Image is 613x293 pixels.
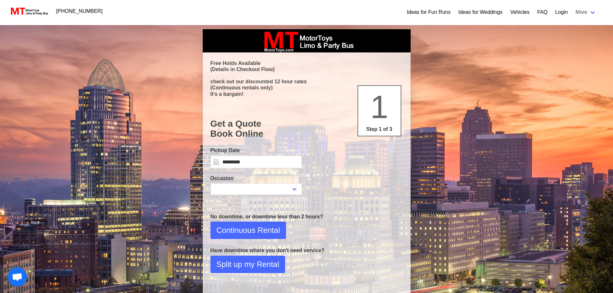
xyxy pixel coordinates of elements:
div: Open chat [8,267,27,287]
button: Split up my Rental [210,256,285,273]
p: It's a bargain! [210,91,403,97]
a: Ideas for Weddings [458,8,503,16]
span: Continuous Rental [217,224,280,236]
p: Step 1 of 3 [361,125,398,133]
a: Login [555,8,568,16]
span: Split up my Rental [217,259,279,270]
h1: Get a Quote Book Online [210,119,403,139]
label: Occasion [210,175,302,182]
a: Ideas for Fun Runs [407,8,450,16]
a: [PHONE_NUMBER] [52,5,107,18]
img: box_logo_brand.jpeg [258,29,355,52]
p: (Details in Checkout Flow) [210,66,403,72]
img: MotorToys Logo [9,7,49,16]
a: Vehicles [510,8,530,16]
p: No downtime, or downtime less than 2 hours? [210,213,403,221]
p: Have downtime where you don't need service? [210,247,403,254]
button: Continuous Rental [210,222,286,239]
p: check out our discounted 12 hour rates [210,78,403,85]
p: Free Holds Available [210,60,403,66]
label: Pickup Date [210,147,302,154]
a: More [572,6,600,19]
p: (Continuous rentals only) [210,85,403,91]
span: 1 [370,89,388,125]
a: FAQ [537,8,547,16]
